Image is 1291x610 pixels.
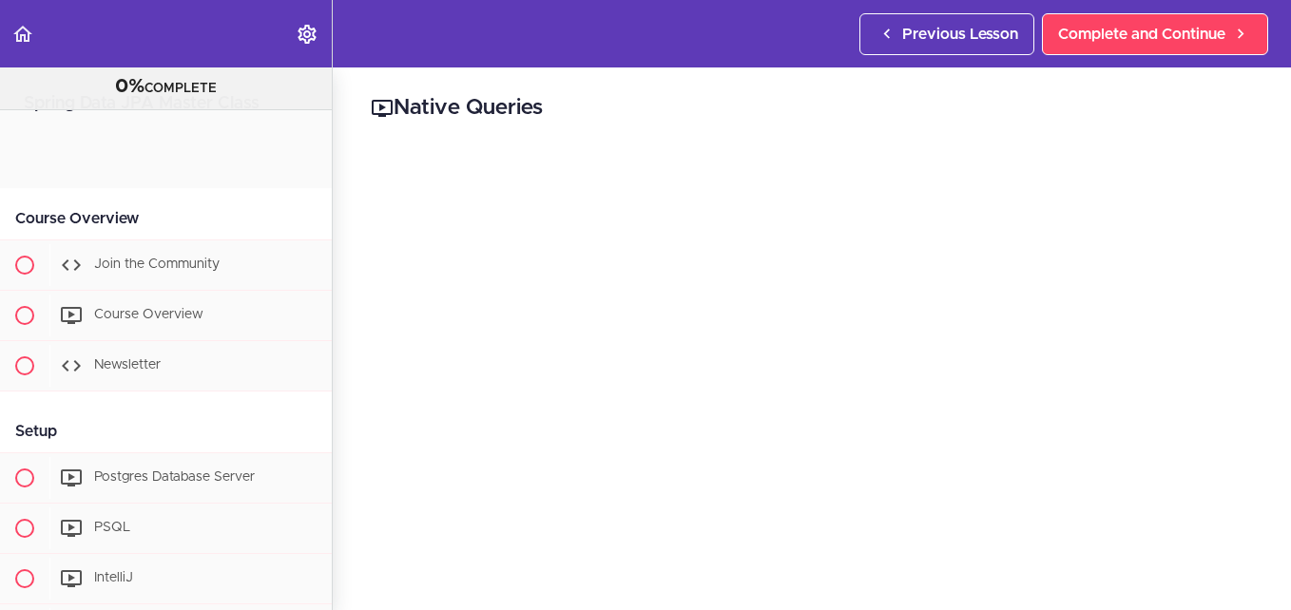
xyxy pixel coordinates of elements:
svg: Settings Menu [296,23,318,46]
svg: Back to course curriculum [11,23,34,46]
a: Complete and Continue [1042,13,1268,55]
a: Previous Lesson [859,13,1034,55]
span: Newsletter [94,358,161,372]
span: Course Overview [94,308,203,321]
h2: Native Queries [371,92,1253,124]
div: COMPLETE [24,75,308,100]
span: Join the Community [94,257,220,271]
span: Complete and Continue [1058,23,1225,46]
span: Postgres Database Server [94,470,255,484]
span: IntelliJ [94,571,133,584]
span: Previous Lesson [902,23,1018,46]
span: 0% [115,77,145,96]
span: PSQL [94,521,130,534]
